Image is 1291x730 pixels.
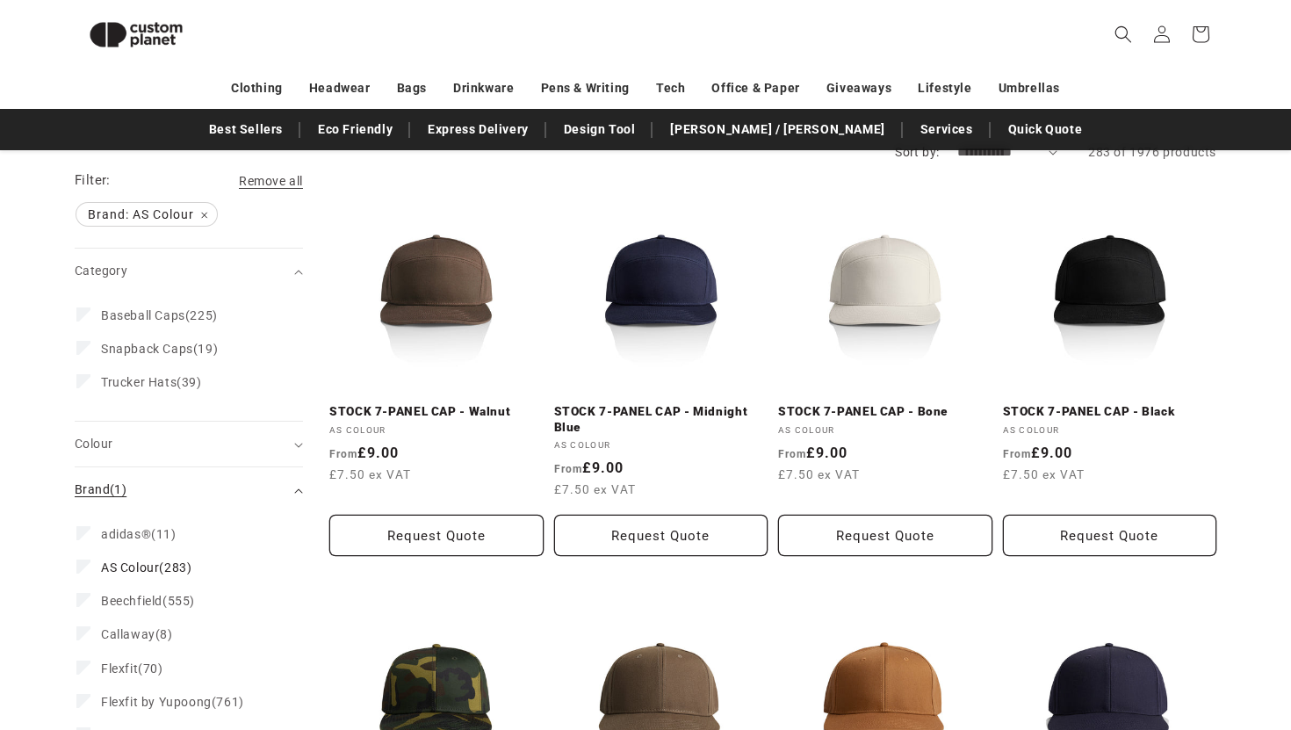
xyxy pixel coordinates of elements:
[101,375,177,389] span: Trucker Hats
[554,404,768,435] a: STOCK 7-PANEL CAP - Midnight Blue
[239,170,303,192] a: Remove all
[1003,404,1217,420] a: STOCK 7-PANEL CAP - Black
[661,114,893,145] a: [PERSON_NAME] / [PERSON_NAME]
[101,661,138,676] span: Flexfit
[101,626,173,642] span: (8)
[75,482,126,496] span: Brand
[1104,15,1143,54] summary: Search
[1088,145,1216,159] span: 283 of 1976 products
[101,695,212,709] span: Flexfit by Yupoong
[918,73,971,104] a: Lifestyle
[309,114,401,145] a: Eco Friendly
[75,467,303,512] summary: Brand (1 selected)
[101,560,191,575] span: (283)
[419,114,537,145] a: Express Delivery
[999,114,1092,145] a: Quick Quote
[110,482,126,496] span: (1)
[778,515,992,556] button: Request Quote
[999,73,1060,104] a: Umbrellas
[555,114,645,145] a: Design Tool
[75,249,303,293] summary: Category (0 selected)
[200,114,292,145] a: Best Sellers
[826,73,891,104] a: Giveaways
[76,203,217,226] span: Brand: AS Colour
[990,540,1291,730] iframe: Chat Widget
[101,374,202,390] span: (39)
[101,694,244,710] span: (761)
[101,627,155,641] span: Callaway
[101,308,185,322] span: Baseball Caps
[778,404,992,420] a: STOCK 7-PANEL CAP - Bone
[656,73,685,104] a: Tech
[101,661,163,676] span: (70)
[75,203,219,226] a: Brand: AS Colour
[309,73,371,104] a: Headwear
[75,264,127,278] span: Category
[101,593,195,609] span: (555)
[711,73,799,104] a: Office & Paper
[1003,515,1217,556] button: Request Quote
[75,170,111,191] h2: Filter:
[239,174,303,188] span: Remove all
[75,422,303,466] summary: Colour (0 selected)
[554,515,768,556] button: Request Quote
[101,341,218,357] span: (19)
[101,527,151,541] span: adidas®
[231,73,283,104] a: Clothing
[895,145,939,159] label: Sort by:
[101,342,193,356] span: Snapback Caps
[101,526,177,542] span: (11)
[101,307,218,323] span: (225)
[101,594,162,608] span: Beechfield
[329,404,544,420] a: STOCK 7-PANEL CAP - Walnut
[75,437,112,451] span: Colour
[453,73,514,104] a: Drinkware
[912,114,982,145] a: Services
[75,7,198,62] img: Custom Planet
[101,560,159,575] span: AS Colour
[397,73,427,104] a: Bags
[329,515,544,556] button: Request Quote
[541,73,630,104] a: Pens & Writing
